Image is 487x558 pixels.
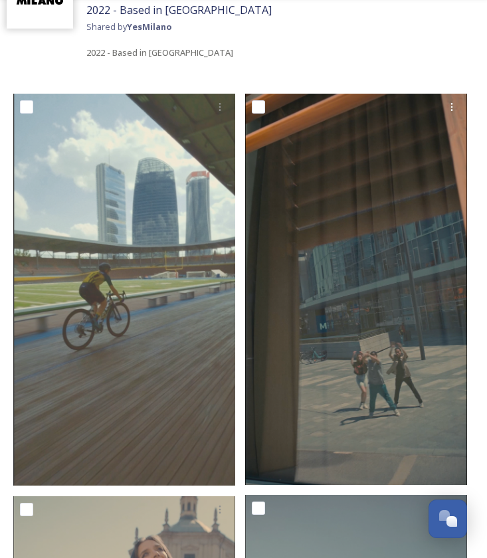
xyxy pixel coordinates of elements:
[245,94,467,485] img: BasedInMilano_4.png
[86,21,172,33] span: Shared by
[86,45,233,60] a: 2022 - Based in [GEOGRAPHIC_DATA]
[127,21,172,33] strong: YesMilano
[86,46,233,58] span: 2022 - Based in [GEOGRAPHIC_DATA]
[429,500,467,538] button: Open Chat
[86,3,272,17] span: 2022 - Based in [GEOGRAPHIC_DATA]
[13,94,235,486] img: BasedInMilano_1.png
